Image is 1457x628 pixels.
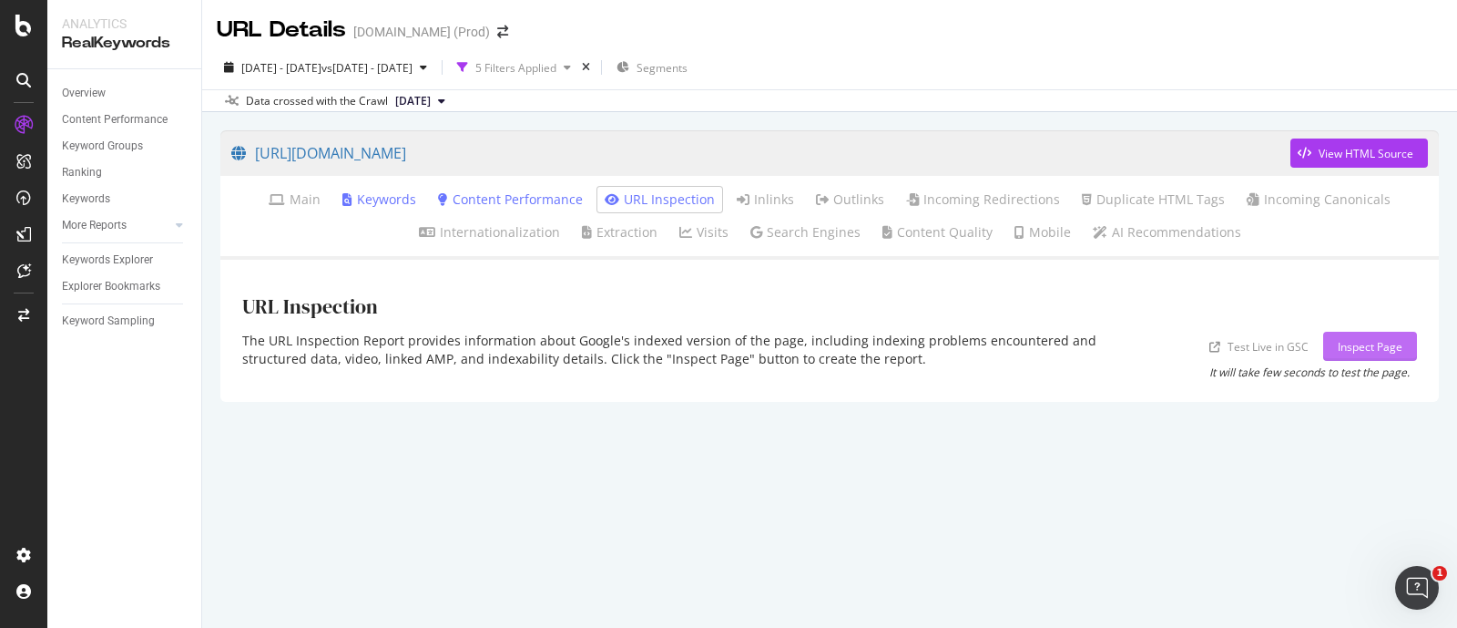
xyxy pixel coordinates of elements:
a: Test Live in GSC [1209,337,1309,356]
a: Search Engines [750,223,861,242]
a: Keywords [62,190,188,209]
button: Inspect Page [1323,332,1417,361]
a: Duplicate HTML Tags [1082,190,1225,209]
div: More Reports [62,216,127,235]
div: Keywords Explorer [62,251,153,270]
div: Explorer Bookmarks [62,277,160,296]
a: Ranking [62,163,188,182]
div: 5 Filters Applied [475,60,556,76]
div: Keyword Groups [62,137,143,156]
a: More Reports [62,216,170,235]
button: [DATE] [388,90,453,112]
div: View HTML Source [1319,146,1413,161]
a: Content Quality [882,223,993,242]
a: Incoming Canonicals [1247,190,1391,209]
div: arrow-right-arrow-left [497,26,508,38]
div: Data crossed with the Crawl [246,93,388,109]
div: Content Performance [62,110,168,129]
a: Extraction [582,223,657,242]
a: URL Inspection [605,190,715,209]
iframe: Intercom live chat [1395,566,1439,610]
span: Segments [637,60,688,76]
div: URL Details [217,15,346,46]
a: Content Performance [62,110,188,129]
a: Internationalization [419,223,560,242]
a: Visits [679,223,728,242]
a: Keywords [342,190,416,209]
div: times [578,58,594,77]
button: View HTML Source [1290,139,1428,168]
button: [DATE] - [DATE]vs[DATE] - [DATE] [217,53,434,82]
h1: URL Inspection [242,295,378,317]
div: Ranking [62,163,102,182]
span: 2025 Sep. 10th [395,93,431,109]
div: Analytics [62,15,187,33]
a: Explorer Bookmarks [62,277,188,296]
a: Incoming Redirections [906,190,1060,209]
div: The URL Inspection Report provides information about Google's indexed version of the page, includ... [242,332,1144,380]
button: Segments [609,53,695,82]
div: Keywords [62,190,110,209]
div: RealKeywords [62,33,187,54]
div: [DOMAIN_NAME] (Prod) [353,23,490,41]
a: Mobile [1014,223,1071,242]
a: Keyword Sampling [62,312,188,331]
a: Inlinks [737,190,794,209]
a: [URL][DOMAIN_NAME] [231,130,1290,176]
div: Inspect Page [1338,339,1402,355]
a: Keyword Groups [62,137,188,156]
div: Keyword Sampling [62,312,155,331]
a: Outlinks [816,190,884,209]
a: Content Performance [438,190,583,209]
a: Overview [62,84,188,103]
a: Keywords Explorer [62,251,188,270]
a: Main [269,190,321,209]
a: AI Recommendations [1093,223,1241,242]
button: 5 Filters Applied [450,53,578,82]
div: Overview [62,84,106,103]
span: [DATE] - [DATE] [241,60,321,76]
span: 1 [1432,566,1447,581]
span: vs [DATE] - [DATE] [321,60,413,76]
div: It will take few seconds to test the page. [1209,365,1410,380]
